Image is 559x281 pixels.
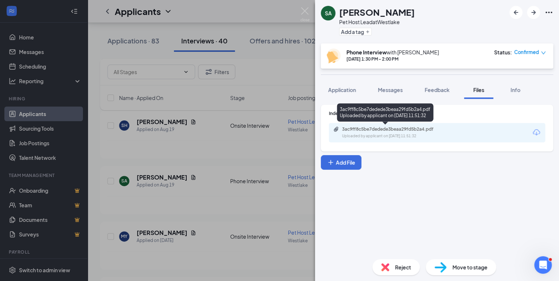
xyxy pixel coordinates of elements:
[333,126,452,139] a: Paperclip3ac9ff8c5be7dedede3beaa29fd5b2a4.pdfUploaded by applicant on [DATE] 11:51:32
[378,86,403,93] span: Messages
[339,6,415,18] h1: [PERSON_NAME]
[544,8,553,17] svg: Ellipses
[473,86,484,93] span: Files
[321,155,361,170] button: Add FilePlus
[510,86,520,93] span: Info
[346,49,439,56] div: with [PERSON_NAME]
[329,110,545,116] div: Indeed Resume
[325,9,332,17] div: SA
[346,56,439,62] div: [DATE] 1:30 PM - 2:00 PM
[425,86,449,93] span: Feedback
[342,133,452,139] div: Uploaded by applicant on [DATE] 11:51:32
[541,50,546,55] span: down
[529,8,538,17] svg: ArrowRight
[339,28,372,35] button: PlusAdd a tag
[327,159,334,166] svg: Plus
[365,30,370,34] svg: Plus
[494,49,512,56] div: Status :
[514,49,539,56] span: Confirmed
[532,128,541,137] svg: Download
[452,263,487,271] span: Move to stage
[333,126,339,132] svg: Paperclip
[512,8,520,17] svg: ArrowLeftNew
[527,6,540,19] button: ArrowRight
[509,6,522,19] button: ArrowLeftNew
[328,86,356,93] span: Application
[339,18,415,26] div: Pet Host Lead at Westlake
[395,263,411,271] span: Reject
[534,256,552,274] iframe: Intercom live chat
[342,126,444,132] div: 3ac9ff8c5be7dedede3beaa29fd5b2a4.pdf
[346,49,387,55] b: Phone Interview
[337,103,433,122] div: 3ac9ff8c5be7dedede3beaa29fd5b2a4.pdf Uploaded by applicant on [DATE] 11:51:32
